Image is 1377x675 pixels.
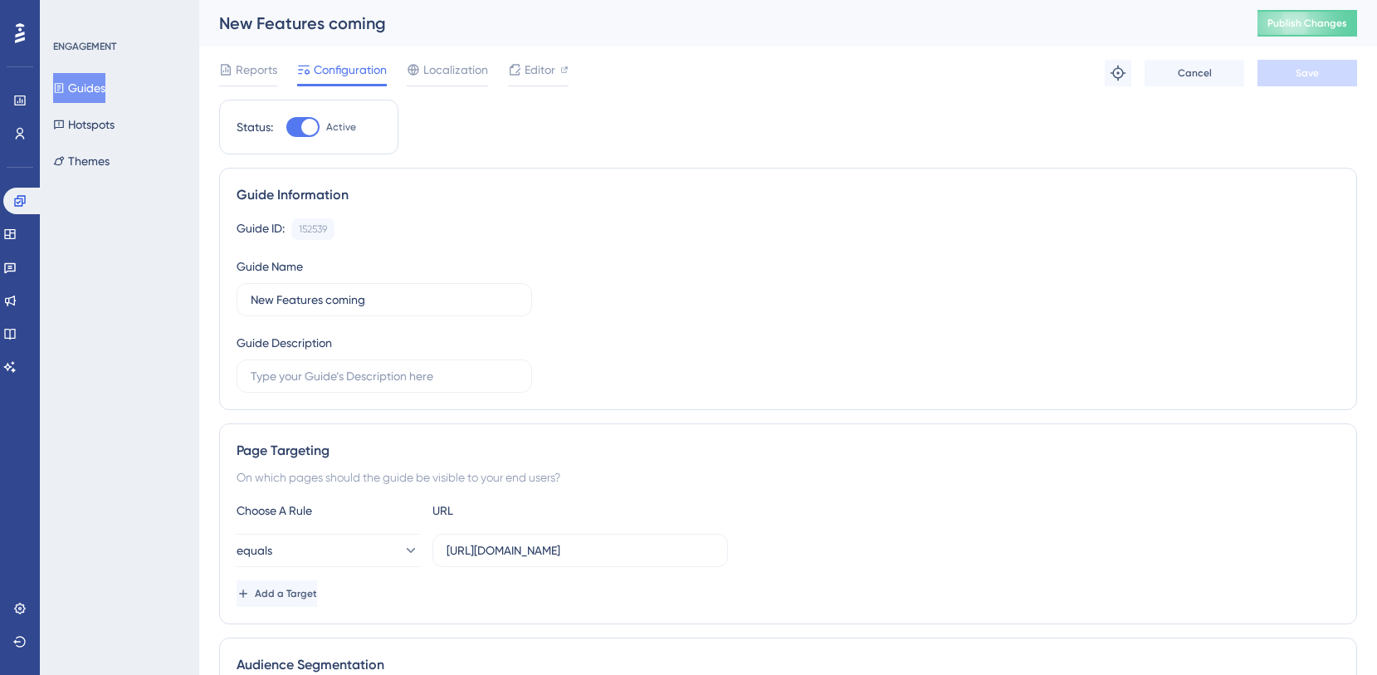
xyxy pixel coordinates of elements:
span: Cancel [1178,66,1212,80]
button: Save [1257,60,1357,86]
span: Save [1296,66,1319,80]
div: Guide Information [237,185,1340,205]
span: equals [237,540,272,560]
button: Add a Target [237,580,317,607]
div: New Features coming [219,12,1216,35]
input: yourwebsite.com/path [447,541,714,560]
div: URL [432,501,615,521]
span: Configuration [314,60,387,80]
input: Type your Guide’s Name here [251,291,518,309]
div: Choose A Rule [237,501,419,521]
button: Cancel [1145,60,1244,86]
div: Page Targeting [237,441,1340,461]
div: Status: [237,117,273,137]
button: Themes [53,146,110,176]
span: Active [326,120,356,134]
div: ENGAGEMENT [53,40,116,53]
button: Hotspots [53,110,115,139]
span: Publish Changes [1267,17,1347,30]
input: Type your Guide’s Description here [251,367,518,385]
div: Audience Segmentation [237,655,1340,675]
button: Guides [53,73,105,103]
button: equals [237,534,419,567]
div: Guide Name [237,257,303,276]
div: 152539 [299,223,327,236]
div: Guide Description [237,333,332,353]
button: Publish Changes [1257,10,1357,37]
div: Guide ID: [237,218,285,240]
div: On which pages should the guide be visible to your end users? [237,467,1340,487]
span: Editor [525,60,555,80]
span: Reports [236,60,277,80]
span: Add a Target [255,587,317,600]
span: Localization [423,60,488,80]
